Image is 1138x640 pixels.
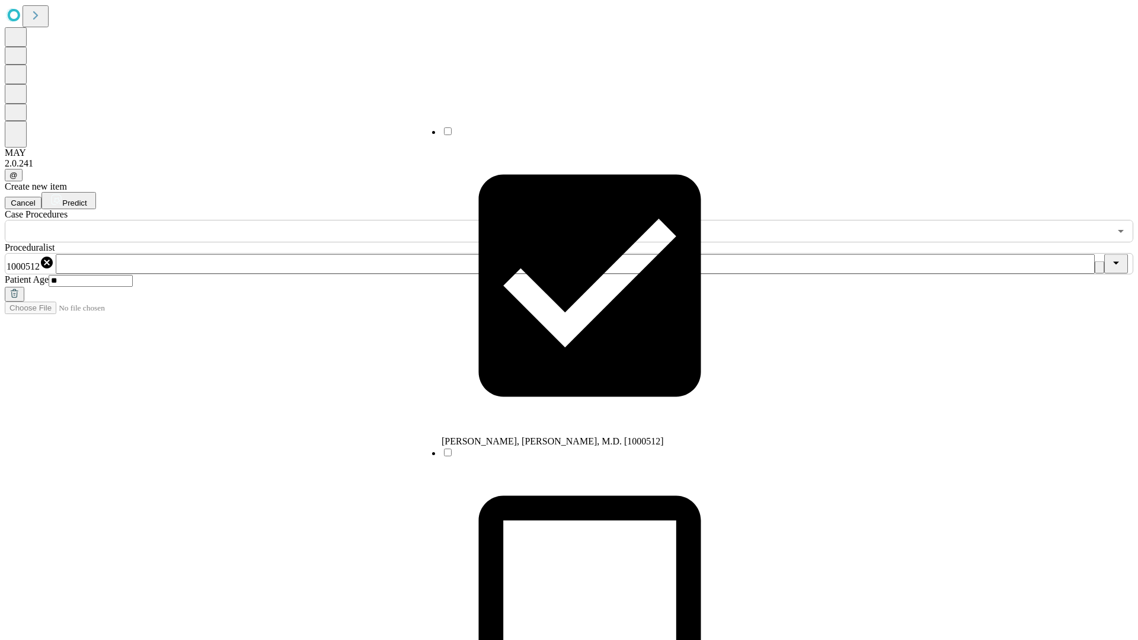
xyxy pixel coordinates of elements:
[5,242,55,252] span: Proceduralist
[5,158,1133,169] div: 2.0.241
[5,169,23,181] button: @
[5,209,68,219] span: Scheduled Procedure
[5,197,41,209] button: Cancel
[5,274,49,284] span: Patient Age
[9,171,18,180] span: @
[62,199,87,207] span: Predict
[41,192,96,209] button: Predict
[1095,261,1104,274] button: Clear
[442,436,664,446] span: [PERSON_NAME], [PERSON_NAME], M.D. [1000512]
[7,261,40,271] span: 1000512
[5,148,1133,158] div: MAY
[1113,223,1129,239] button: Open
[7,255,54,272] div: 1000512
[5,181,67,191] span: Create new item
[1104,254,1128,274] button: Close
[11,199,36,207] span: Cancel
